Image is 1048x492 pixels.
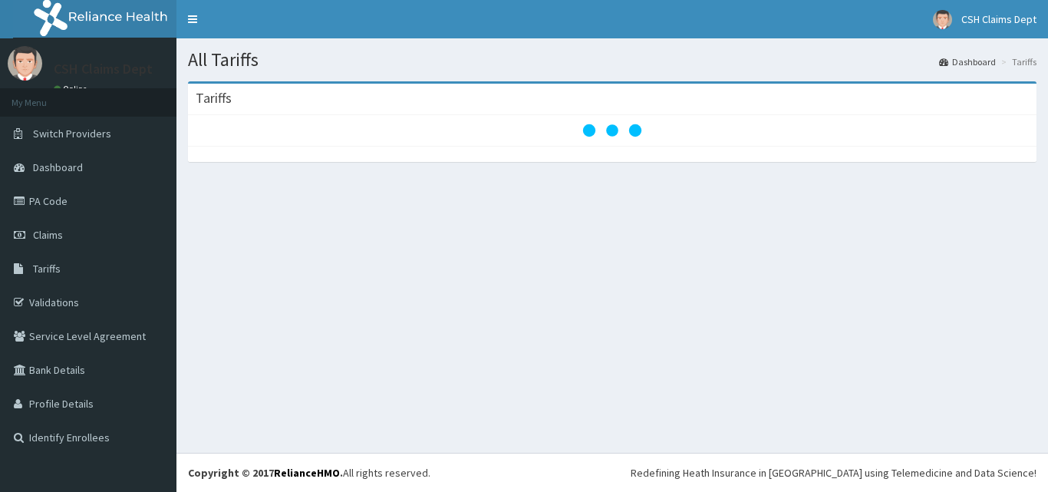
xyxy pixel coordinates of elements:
[33,228,63,242] span: Claims
[54,84,91,94] a: Online
[939,55,996,68] a: Dashboard
[274,466,340,480] a: RelianceHMO
[997,55,1036,68] li: Tariffs
[961,12,1036,26] span: CSH Claims Dept
[196,91,232,105] h3: Tariffs
[33,160,83,174] span: Dashboard
[933,10,952,29] img: User Image
[33,262,61,276] span: Tariffs
[176,453,1048,492] footer: All rights reserved.
[631,465,1036,480] div: Redefining Heath Insurance in [GEOGRAPHIC_DATA] using Telemedicine and Data Science!
[8,46,42,81] img: User Image
[582,100,643,161] svg: audio-loading
[33,127,111,140] span: Switch Providers
[54,62,153,76] p: CSH Claims Dept
[188,466,343,480] strong: Copyright © 2017 .
[188,50,1036,70] h1: All Tariffs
